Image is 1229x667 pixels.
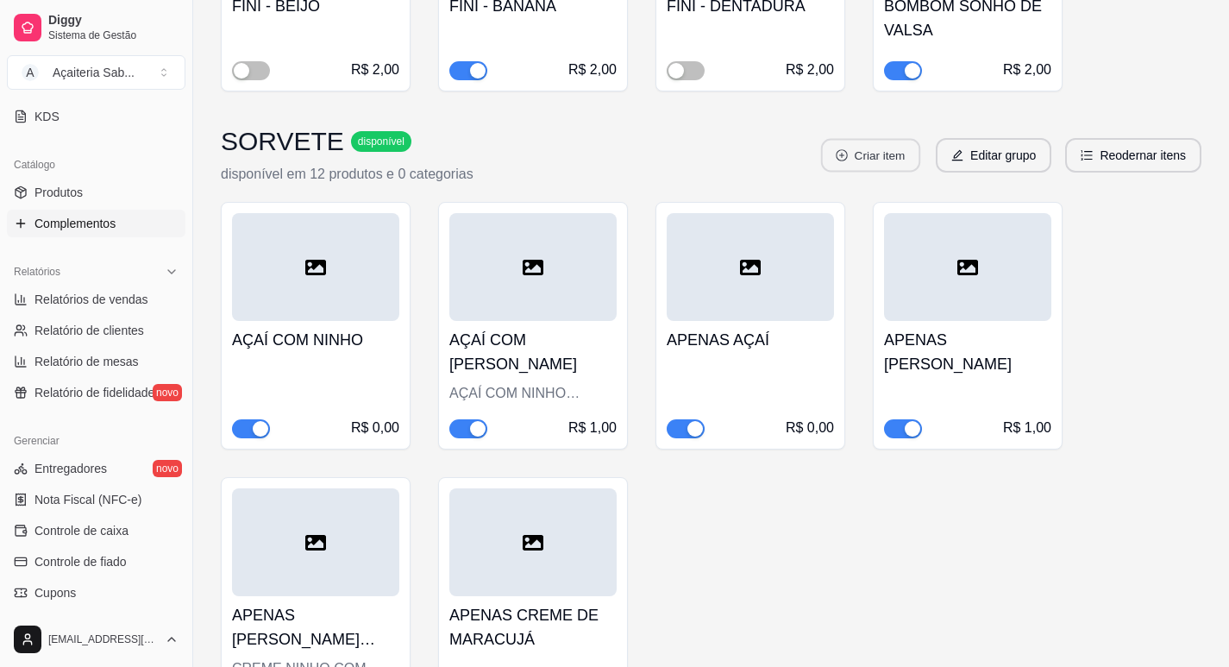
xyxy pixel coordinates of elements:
span: KDS [34,108,60,125]
button: ordered-listReodernar itens [1065,138,1201,173]
div: Catálogo [7,151,185,179]
span: Relatório de mesas [34,353,139,370]
h4: AÇAÍ COM NINHO [232,328,399,352]
div: R$ 1,00 [568,418,617,438]
button: Select a team [7,55,185,90]
span: [EMAIL_ADDRESS][DOMAIN_NAME] [48,632,158,646]
button: plus-circleCriar item [821,139,920,173]
h3: SORVETE [221,126,344,157]
a: Nota Fiscal (NFC-e) [7,486,185,513]
span: Controle de caixa [34,522,129,539]
div: R$ 1,00 [1003,418,1051,438]
h4: AÇAÍ COM [PERSON_NAME] [449,328,617,376]
span: edit [951,149,963,161]
button: editEditar grupo [936,138,1051,173]
a: Cupons [7,579,185,607]
a: Relatórios de vendas [7,286,185,313]
a: Relatório de fidelidadenovo [7,379,185,406]
a: DiggySistema de Gestão [7,7,185,48]
p: disponível em 12 produtos e 0 categorias [221,164,473,185]
div: R$ 0,00 [786,418,834,438]
a: Complementos [7,210,185,237]
span: plus-circle [837,149,849,161]
span: Complementos [34,215,116,232]
h4: APENAS [PERSON_NAME] [884,328,1051,376]
span: Relatórios de vendas [34,291,148,308]
a: Produtos [7,179,185,206]
span: disponível [354,135,408,148]
div: R$ 2,00 [568,60,617,80]
h4: APENAS [PERSON_NAME] TRUNFADO [232,603,399,651]
div: AÇAÍ COM NINHO TRUFADO COM PEDAÇOS DE CREME DE AVELÃ [449,383,617,404]
span: Relatório de clientes [34,322,144,339]
a: KDS [7,103,185,130]
a: Relatório de clientes [7,317,185,344]
div: Açaiteria Sab ... [53,64,135,81]
div: R$ 2,00 [786,60,834,80]
span: Nota Fiscal (NFC-e) [34,491,141,508]
span: A [22,64,39,81]
div: R$ 2,00 [1003,60,1051,80]
a: Controle de caixa [7,517,185,544]
span: Relatórios [14,265,60,279]
span: ordered-list [1081,149,1093,161]
span: Entregadores [34,460,107,477]
div: R$ 2,00 [351,60,399,80]
div: Gerenciar [7,427,185,455]
a: Entregadoresnovo [7,455,185,482]
a: Relatório de mesas [7,348,185,375]
h4: APENAS CREME DE MARACUJÁ [449,603,617,651]
span: Sistema de Gestão [48,28,179,42]
a: Clientes [7,610,185,638]
button: [EMAIL_ADDRESS][DOMAIN_NAME] [7,619,185,660]
span: Diggy [48,13,179,28]
a: Controle de fiado [7,548,185,576]
span: Relatório de fidelidade [34,384,154,401]
span: Produtos [34,184,83,201]
span: Cupons [34,584,76,601]
span: Controle de fiado [34,553,127,570]
h4: APENAS AÇAÍ [667,328,834,352]
div: R$ 0,00 [351,418,399,438]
